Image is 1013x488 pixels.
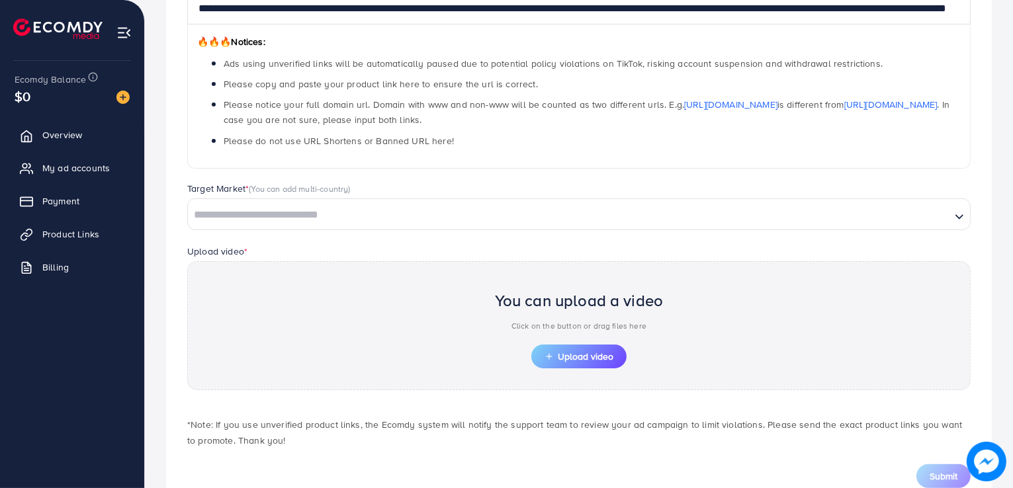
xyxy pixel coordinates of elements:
[249,183,350,194] span: (You can add multi-country)
[10,155,134,181] a: My ad accounts
[15,73,86,86] span: Ecomdy Balance
[10,188,134,214] a: Payment
[967,442,1006,481] img: image
[42,227,99,241] span: Product Links
[844,98,938,111] a: [URL][DOMAIN_NAME]
[42,128,82,142] span: Overview
[42,261,69,274] span: Billing
[10,221,134,247] a: Product Links
[684,98,777,111] a: [URL][DOMAIN_NAME]
[187,417,971,448] p: *Note: If you use unverified product links, the Ecomdy system will notify the support team to rev...
[224,134,454,147] span: Please do not use URL Shortens or Banned URL here!
[916,464,971,488] button: Submit
[495,291,664,310] h2: You can upload a video
[13,19,103,39] img: logo
[495,318,664,334] p: Click on the button or drag files here
[187,182,351,195] label: Target Market
[545,352,613,361] span: Upload video
[224,57,883,70] span: Ads using unverified links will be automatically paused due to potential policy violations on Tik...
[10,122,134,148] a: Overview
[116,25,132,40] img: menu
[42,194,79,208] span: Payment
[930,469,957,483] span: Submit
[197,35,265,48] span: Notices:
[187,198,971,230] div: Search for option
[42,161,110,175] span: My ad accounts
[224,98,949,126] span: Please notice your full domain url. Domain with www and non-www will be counted as two different ...
[197,35,231,48] span: 🔥🔥🔥
[187,245,247,258] label: Upload video
[531,345,627,368] button: Upload video
[10,254,134,280] a: Billing
[224,77,538,91] span: Please copy and paste your product link here to ensure the url is correct.
[189,205,949,225] input: Search for option
[15,87,30,106] span: $0
[116,91,130,104] img: image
